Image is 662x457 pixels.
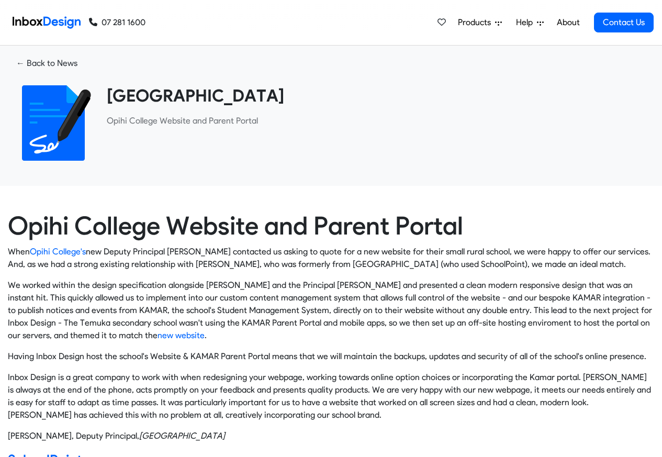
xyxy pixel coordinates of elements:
footer: [PERSON_NAME], Deputy Principal, [8,430,654,442]
a: new website [158,330,205,340]
cite: Opihi College [139,431,225,441]
a: About [554,12,582,33]
a: Products [454,12,506,33]
p: Having Inbox Design host the school's Website & KAMAR Parent Portal means that we will maintain t... [8,350,654,363]
p: ​Opihi College Website and Parent Portal [107,115,646,127]
p: Inbox Design is a great company to work with when redesigning your webpage, working towards onlin... [8,371,654,421]
p: We worked within the design specification alongside [PERSON_NAME] and the Principal [PERSON_NAME]... [8,279,654,342]
h1: Opihi College Website and Parent Portal [8,211,654,241]
heading: [GEOGRAPHIC_DATA] [107,85,646,106]
a: ← Back to News [8,54,86,73]
img: 2022_01_18_icon_signature.svg [16,85,91,161]
span: Help [516,16,537,29]
a: Opihi College's [30,247,86,257]
span: Products [458,16,495,29]
p: When new Deputy Principal [PERSON_NAME] contacted us asking to quote for a new website for their ... [8,246,654,271]
a: Help [512,12,548,33]
a: Contact Us [594,13,654,32]
a: 07 281 1600 [89,16,145,29]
